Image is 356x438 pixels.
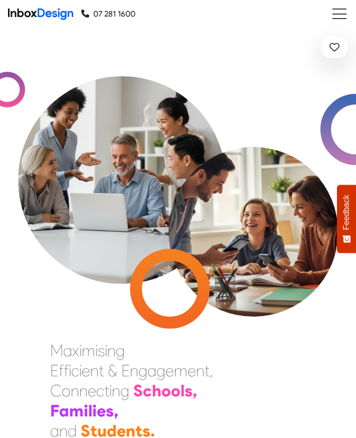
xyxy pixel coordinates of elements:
div: l [181,381,185,401]
div: i [79,341,82,361]
div: f [64,361,69,381]
div: a [147,361,156,381]
div: S [133,381,143,401]
div: n [112,381,120,401]
div: i [92,401,97,421]
div: & [108,361,117,381]
div: E [121,361,130,381]
div: g [116,341,125,361]
div: m [82,341,95,361]
div: n [196,361,205,381]
div: c [71,361,79,381]
span: Feedback [342,195,351,230]
div: c [96,381,104,401]
div: n [71,381,79,401]
div: s [185,381,193,401]
button: Feedback - Show survey [337,185,356,253]
div: e [165,361,174,381]
div: s [106,401,114,421]
div: g [156,361,165,381]
div: C [50,381,62,401]
div: g [138,361,147,381]
div: , [114,401,118,421]
div: M [50,341,63,361]
div: x [72,341,79,361]
div: s [98,341,105,361]
a: 07 281 1600 [81,8,135,20]
div: f [59,361,64,381]
div: m [69,401,84,421]
div: i [109,381,112,401]
div: o [171,381,181,401]
div: n [107,341,116,361]
div: l [88,401,92,421]
div: i [69,361,71,381]
div: , [193,381,197,401]
div: m [174,361,188,381]
div: e [82,361,90,381]
div: e [97,401,106,421]
div: h [152,381,161,401]
div: i [84,401,88,421]
div: a [63,341,72,361]
div: o [161,381,171,401]
div: e [88,381,96,401]
div: c [143,381,152,401]
div: n [130,361,138,381]
div: i [95,341,98,361]
div: o [62,381,71,401]
div: E [50,361,59,381]
div: t [99,361,104,381]
div: t [205,361,210,381]
div: a [59,401,69,421]
div: t [104,381,109,401]
div: i [105,341,107,361]
div: e [188,361,196,381]
div: n [79,381,88,401]
div: i [79,361,82,381]
div: n [90,361,99,381]
div: , [210,361,213,381]
div: g [120,381,129,401]
div: F [50,401,59,421]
